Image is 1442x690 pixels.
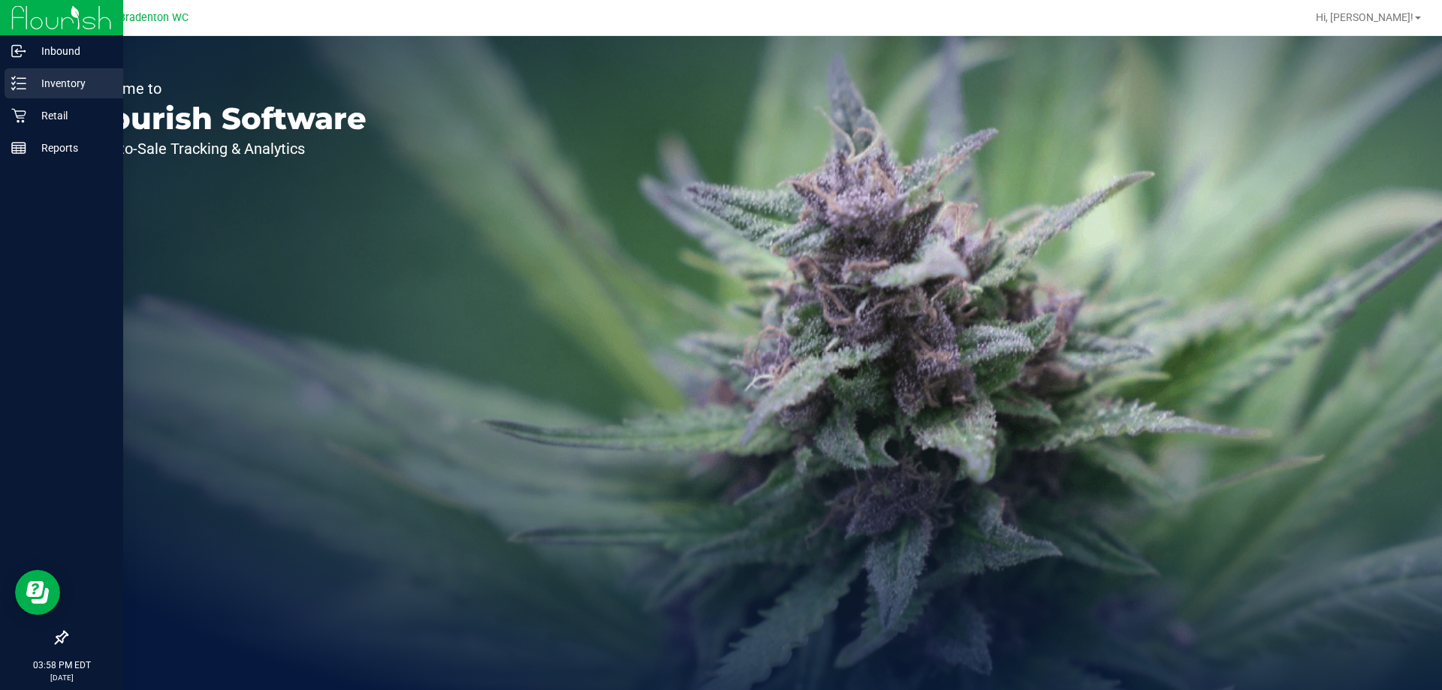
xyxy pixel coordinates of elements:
[11,108,26,123] inline-svg: Retail
[11,44,26,59] inline-svg: Inbound
[81,104,367,134] p: Flourish Software
[26,107,116,125] p: Retail
[7,672,116,683] p: [DATE]
[81,141,367,156] p: Seed-to-Sale Tracking & Analytics
[11,76,26,91] inline-svg: Inventory
[119,11,189,24] span: Bradenton WC
[26,42,116,60] p: Inbound
[26,74,116,92] p: Inventory
[15,570,60,615] iframe: Resource center
[81,81,367,96] p: Welcome to
[26,139,116,157] p: Reports
[7,658,116,672] p: 03:58 PM EDT
[11,140,26,155] inline-svg: Reports
[1316,11,1413,23] span: Hi, [PERSON_NAME]!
